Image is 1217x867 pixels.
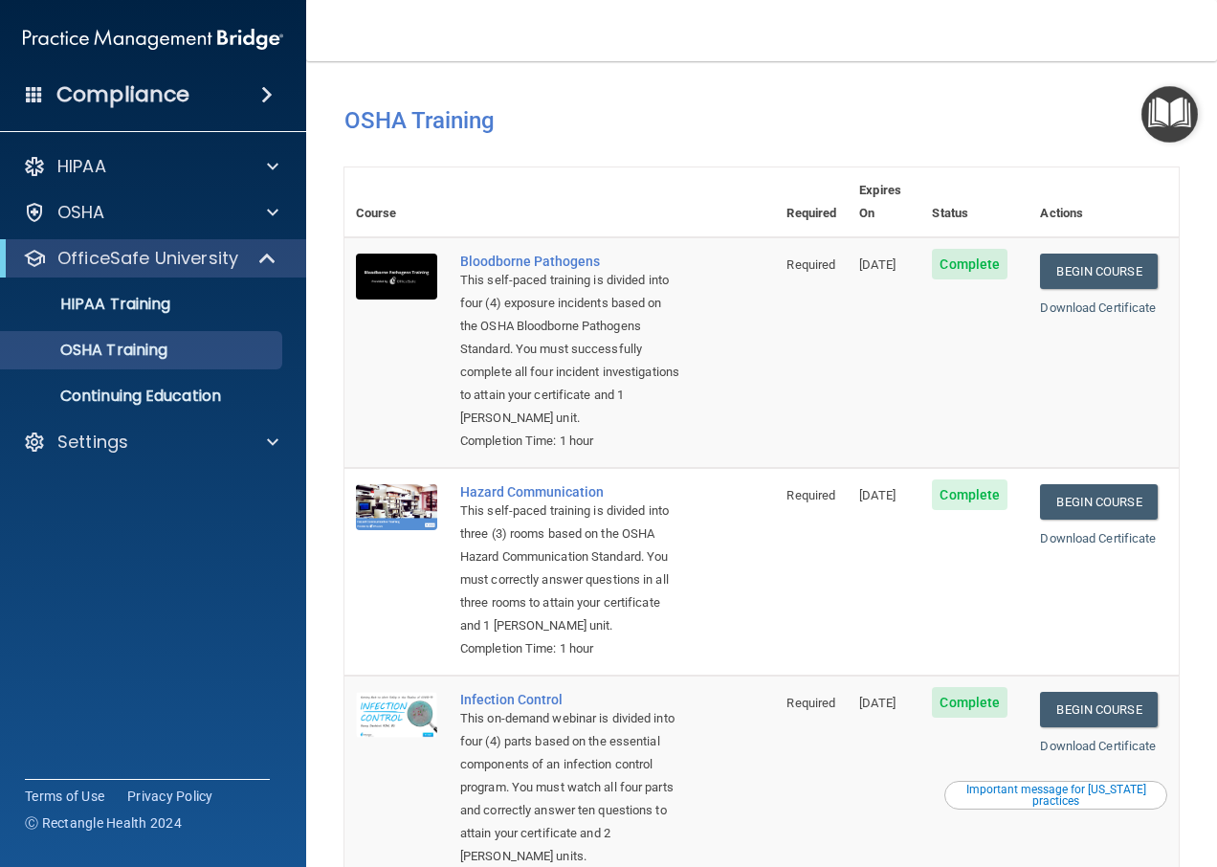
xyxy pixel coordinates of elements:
[344,167,449,237] th: Course
[57,155,106,178] p: HIPAA
[859,488,896,502] span: [DATE]
[1040,739,1156,753] a: Download Certificate
[57,247,238,270] p: OfficeSafe University
[460,637,679,660] div: Completion Time: 1 hour
[1029,167,1179,237] th: Actions
[920,167,1029,237] th: Status
[460,254,679,269] a: Bloodborne Pathogens
[947,784,1164,807] div: Important message for [US_STATE] practices
[786,696,835,710] span: Required
[932,479,1007,510] span: Complete
[848,167,920,237] th: Expires On
[460,430,679,453] div: Completion Time: 1 hour
[57,431,128,454] p: Settings
[25,813,182,833] span: Ⓒ Rectangle Health 2024
[1040,300,1156,315] a: Download Certificate
[859,257,896,272] span: [DATE]
[460,500,679,637] div: This self-paced training is divided into three (3) rooms based on the OSHA Hazard Communication S...
[23,201,278,224] a: OSHA
[932,249,1007,279] span: Complete
[127,787,213,806] a: Privacy Policy
[25,787,104,806] a: Terms of Use
[12,295,170,314] p: HIPAA Training
[1040,484,1157,520] a: Begin Course
[1040,531,1156,545] a: Download Certificate
[23,155,278,178] a: HIPAA
[57,201,105,224] p: OSHA
[23,431,278,454] a: Settings
[775,167,848,237] th: Required
[344,107,1179,134] h4: OSHA Training
[944,781,1167,810] button: Read this if you are a dental practitioner in the state of CA
[12,387,274,406] p: Continuing Education
[56,81,189,108] h4: Compliance
[859,696,896,710] span: [DATE]
[12,341,167,360] p: OSHA Training
[786,488,835,502] span: Required
[1040,692,1157,727] a: Begin Course
[1040,254,1157,289] a: Begin Course
[23,20,283,58] img: PMB logo
[460,269,679,430] div: This self-paced training is divided into four (4) exposure incidents based on the OSHA Bloodborne...
[460,484,679,500] a: Hazard Communication
[23,247,277,270] a: OfficeSafe University
[1141,86,1198,143] button: Open Resource Center
[786,257,835,272] span: Required
[932,687,1007,718] span: Complete
[460,692,679,707] a: Infection Control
